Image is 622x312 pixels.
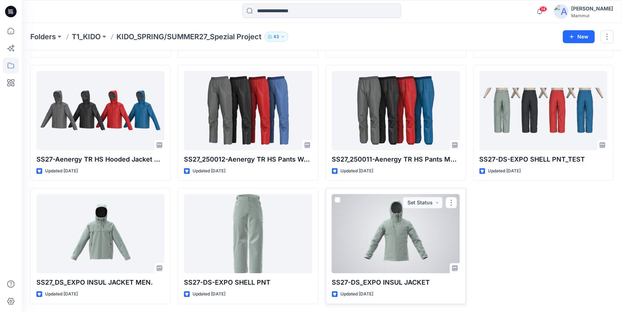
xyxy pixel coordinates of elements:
a: SS27_250012-Aenergy TR HS Pants Women_REVIESD [184,71,312,150]
button: New [563,30,595,43]
p: 43 [273,33,279,41]
p: Updated [DATE] [193,290,225,298]
span: 14 [539,6,547,12]
a: SS27-Aenergy TR HS Hooded Jacket Men_REVIESD [36,71,164,150]
p: SS27-DS-EXPO SHELL PNT_TEST [479,154,607,164]
a: SS27_DS_EXPO INSUL JACKET MEN. [36,194,164,273]
a: SS27_250011-Aenergy TR HS Pants Men_REVEISD [332,71,460,150]
p: SS27_250012-Aenergy TR HS Pants Women_REVIESD [184,154,312,164]
p: SS27_DS_EXPO INSUL JACKET MEN. [36,277,164,288]
p: Updated [DATE] [340,167,373,175]
button: 43 [264,32,288,42]
a: SS27-DS-EXPO SHELL PNT_TEST [479,71,607,150]
p: Updated [DATE] [488,167,521,175]
p: Updated [DATE] [45,167,78,175]
p: Updated [DATE] [193,167,225,175]
p: SS27-Aenergy TR HS Hooded Jacket Men_REVIESD [36,154,164,164]
p: SS27_250011-Aenergy TR HS Pants Men_REVEISD [332,154,460,164]
p: SS27-DS-EXPO SHELL PNT [184,277,312,288]
div: Mammut [571,13,613,18]
div: [PERSON_NAME] [571,4,613,13]
p: Updated [DATE] [340,290,373,298]
p: Updated [DATE] [45,290,78,298]
a: SS27-DS-EXPO SHELL PNT [184,194,312,273]
a: SS27-DS_EXPO INSUL JACKET [332,194,460,273]
a: Folders [30,32,56,42]
img: avatar [554,4,568,19]
p: KIDO_SPRING/SUMMER27_Spezial Project [116,32,261,42]
p: SS27-DS_EXPO INSUL JACKET [332,277,460,288]
a: T1_KIDO [72,32,101,42]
